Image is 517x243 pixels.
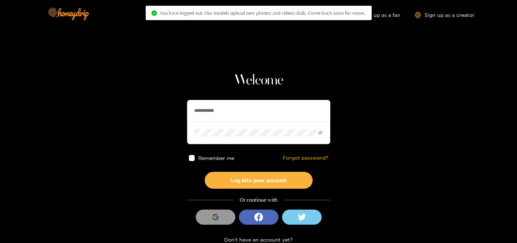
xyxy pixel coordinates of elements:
[198,155,234,161] span: Remember me
[160,10,366,16] span: You have logged out. Our models upload new photos and videos daily. Come back soon for more..
[187,196,330,204] div: Or continue with
[187,72,330,89] h1: Welcome
[351,12,400,18] a: Sign up as a fan
[151,10,157,16] span: check-circle
[283,155,328,161] a: Forgot password?
[205,172,313,189] button: Log into your account
[415,12,475,18] a: Sign up as a creator
[318,130,323,135] span: eye-invisible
